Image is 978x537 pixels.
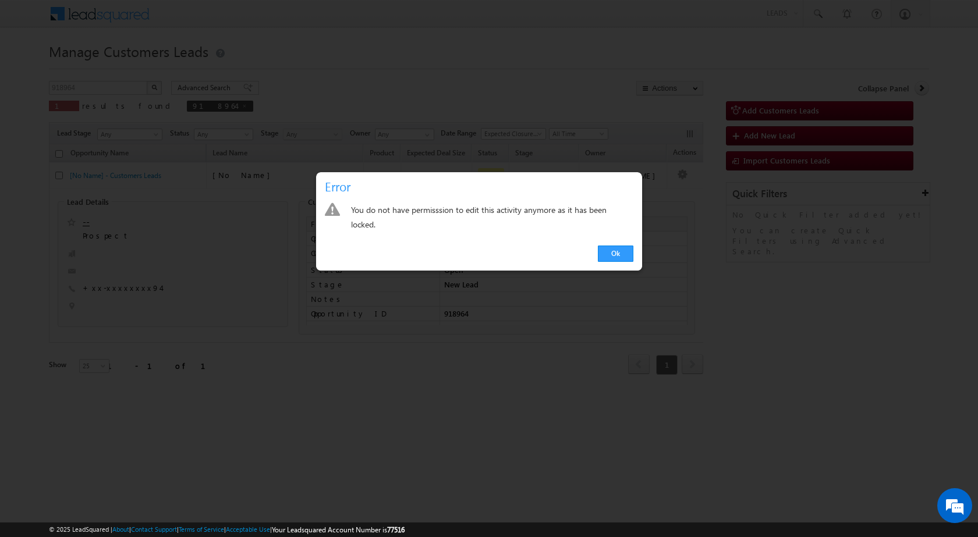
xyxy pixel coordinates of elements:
a: Contact Support [131,525,177,533]
a: Acceptable Use [226,525,270,533]
div: Chat with us now [61,61,196,76]
a: Terms of Service [179,525,224,533]
h3: Error [325,176,638,197]
div: You do not have permisssion to edit this activity anymore as it has been locked. [351,202,633,232]
textarea: Type your message and hit 'Enter' [15,108,212,348]
div: Minimize live chat window [191,6,219,34]
span: © 2025 LeadSquared | | | | | [49,524,405,535]
a: Ok [598,246,633,262]
span: 77516 [387,525,405,534]
em: Start Chat [158,358,211,374]
a: About [112,525,129,533]
span: Your Leadsquared Account Number is [272,525,405,534]
img: d_60004797649_company_0_60004797649 [20,61,49,76]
